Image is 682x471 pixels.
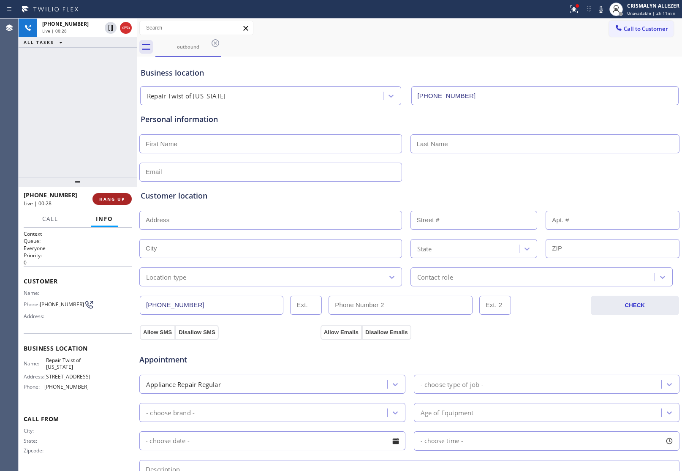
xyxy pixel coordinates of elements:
span: Info [96,215,113,223]
input: Apt. # [546,211,679,230]
span: Call to Customer [624,25,668,33]
div: Contact role [417,272,453,282]
span: Live | 00:28 [42,28,67,34]
button: Allow SMS [140,325,175,340]
div: Repair Twist of [US_STATE] [147,91,226,101]
span: Address: [24,373,44,380]
span: [PHONE_NUMBER] [44,384,89,390]
h2: Queue: [24,237,132,245]
input: Phone Number [411,86,679,105]
div: Appliance Repair Regular [146,379,221,389]
span: State: [24,438,46,444]
span: Address: [24,313,46,319]
span: Name: [24,290,46,296]
span: ALL TASKS [24,39,54,45]
span: [PHONE_NUMBER] [42,20,89,27]
span: Phone: [24,301,40,308]
input: ZIP [546,239,679,258]
span: Unavailable | 2h 11min [627,10,675,16]
div: - choose type of job - [421,379,484,389]
button: Info [91,211,118,227]
span: Business location [24,344,132,352]
button: Call to Customer [609,21,674,37]
span: [PHONE_NUMBER] [24,191,77,199]
div: - choose brand - [146,408,195,417]
input: City [139,239,402,258]
input: Email [139,163,402,182]
span: Name: [24,360,46,367]
span: Customer [24,277,132,285]
button: Hold Customer [105,22,117,34]
button: Allow Emails [321,325,362,340]
button: Disallow SMS [175,325,219,340]
div: State [417,244,432,253]
div: Age of Equipment [421,408,474,417]
span: Appointment [139,354,318,365]
button: Hang up [120,22,132,34]
span: HANG UP [99,196,125,202]
span: City: [24,427,46,434]
input: Last Name [410,134,680,153]
input: First Name [139,134,402,153]
h1: Context [24,230,132,237]
button: Disallow Emails [362,325,411,340]
input: Search [140,21,253,35]
span: [PHONE_NUMBER] [40,301,84,308]
span: Call [42,215,58,223]
div: Customer location [141,190,678,201]
button: CHECK [591,296,679,315]
button: Call [37,211,63,227]
button: Mute [595,3,607,15]
div: Personal information [141,114,678,125]
input: - choose date - [139,431,405,450]
div: CRISMALYN ALLEZER [627,2,679,9]
span: Call From [24,415,132,423]
span: - choose time - [421,437,464,445]
span: [STREET_ADDRESS] [44,373,90,380]
input: Phone Number [140,296,283,315]
button: ALL TASKS [19,37,71,47]
div: Business location [141,67,678,79]
span: Phone: [24,384,44,390]
span: Zipcode: [24,447,46,454]
div: Location type [146,272,187,282]
input: Street # [410,211,538,230]
input: Ext. 2 [479,296,511,315]
span: Live | 00:28 [24,200,52,207]
p: 0 [24,259,132,266]
button: HANG UP [92,193,132,205]
div: outbound [156,44,220,50]
p: Everyone [24,245,132,252]
input: Address [139,211,402,230]
input: Phone Number 2 [329,296,472,315]
h2: Priority: [24,252,132,259]
input: Ext. [290,296,322,315]
span: Repair Twist of [US_STATE] [46,357,88,370]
